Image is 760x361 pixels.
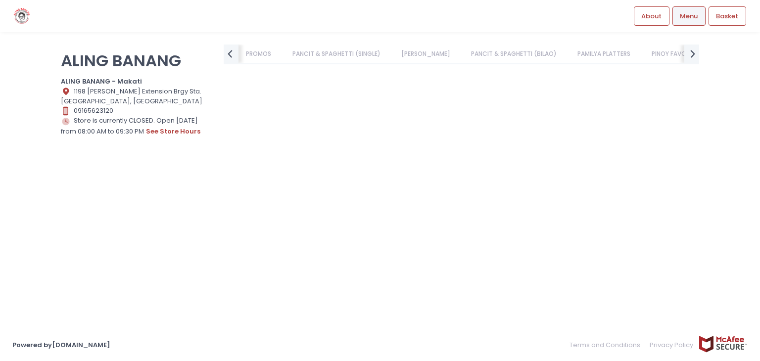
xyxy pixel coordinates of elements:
[12,7,32,25] img: logo
[680,11,698,21] span: Menu
[61,51,211,70] p: ALING BANANG
[61,106,211,116] div: 09165623120
[61,77,142,86] b: ALING BANANG - Makati
[716,11,738,21] span: Basket
[145,126,201,137] button: see store hours
[570,335,645,355] a: Terms and Conditions
[641,11,662,21] span: About
[645,335,699,355] a: Privacy Policy
[698,335,748,353] img: mcafee-secure
[237,45,281,63] a: PROMOS
[61,116,211,136] div: Store is currently CLOSED. Open [DATE] from 08:00 AM to 09:30 PM
[283,45,390,63] a: PANCIT & SPAGHETTI (SINGLE)
[672,6,706,25] a: Menu
[61,87,211,106] div: 1198 [PERSON_NAME] Extension Brgy Sta. [GEOGRAPHIC_DATA], [GEOGRAPHIC_DATA]
[634,6,669,25] a: About
[12,340,110,350] a: Powered by[DOMAIN_NAME]
[462,45,567,63] a: PANCIT & SPAGHETTI (BILAO)
[391,45,460,63] a: [PERSON_NAME]
[642,45,711,63] a: PINOY FAVORITES
[568,45,640,63] a: PAMILYA PLATTERS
